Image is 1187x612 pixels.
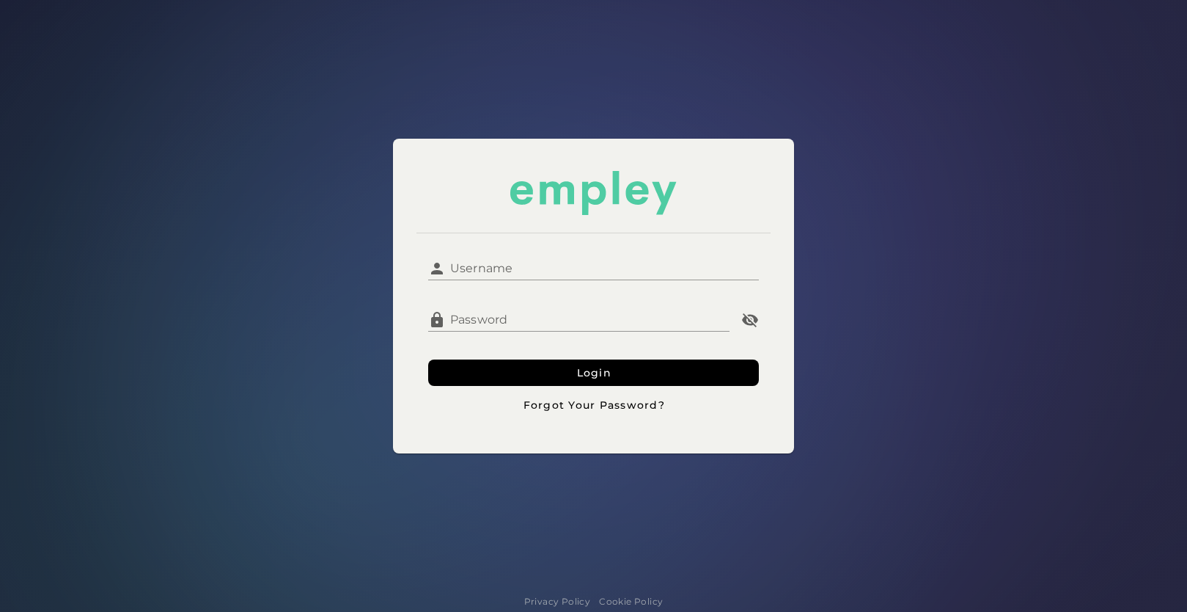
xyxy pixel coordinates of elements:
span: Login [576,366,611,379]
button: Forgot Your Password? [428,392,760,418]
button: Login [428,360,760,386]
span: Forgot Your Password? [522,398,665,412]
a: Cookie Policy [599,594,663,609]
a: Privacy Policy [524,594,591,609]
i: Password appended action [741,311,759,329]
